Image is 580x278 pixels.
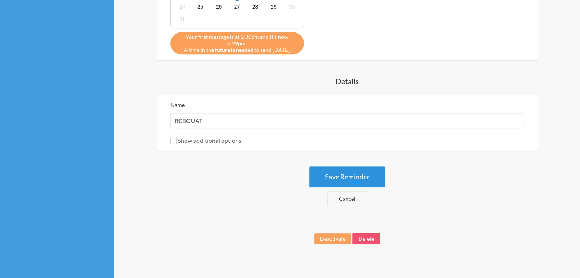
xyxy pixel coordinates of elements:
span: Friday, September 26, 2025 [214,2,224,13]
span: Your first message is at 2:30pm and it's now 2:29pm. [176,34,298,46]
button: Delete [352,233,380,244]
div: A time in the future is needed to send [DATE]. [170,32,304,54]
a: Cancel [327,191,367,206]
label: Name [170,102,185,108]
button: Save Reminder [309,166,385,187]
span: Thursday, September 25, 2025 [195,2,206,13]
span: Tuesday, September 30, 2025 [287,2,297,13]
input: Show additional options [170,138,177,144]
span: Wednesday, September 24, 2025 [177,2,188,13]
label: Show additional options [170,137,241,144]
button: Deactivate [314,233,351,244]
h4: Details [130,76,565,86]
span: Saturday, September 27, 2025 [232,2,243,13]
span: Wednesday, October 1, 2025 [177,14,188,24]
span: Sunday, September 28, 2025 [250,2,261,13]
span: Monday, September 29, 2025 [268,2,279,13]
input: We suggest a 2 to 4 word name [170,113,524,128]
